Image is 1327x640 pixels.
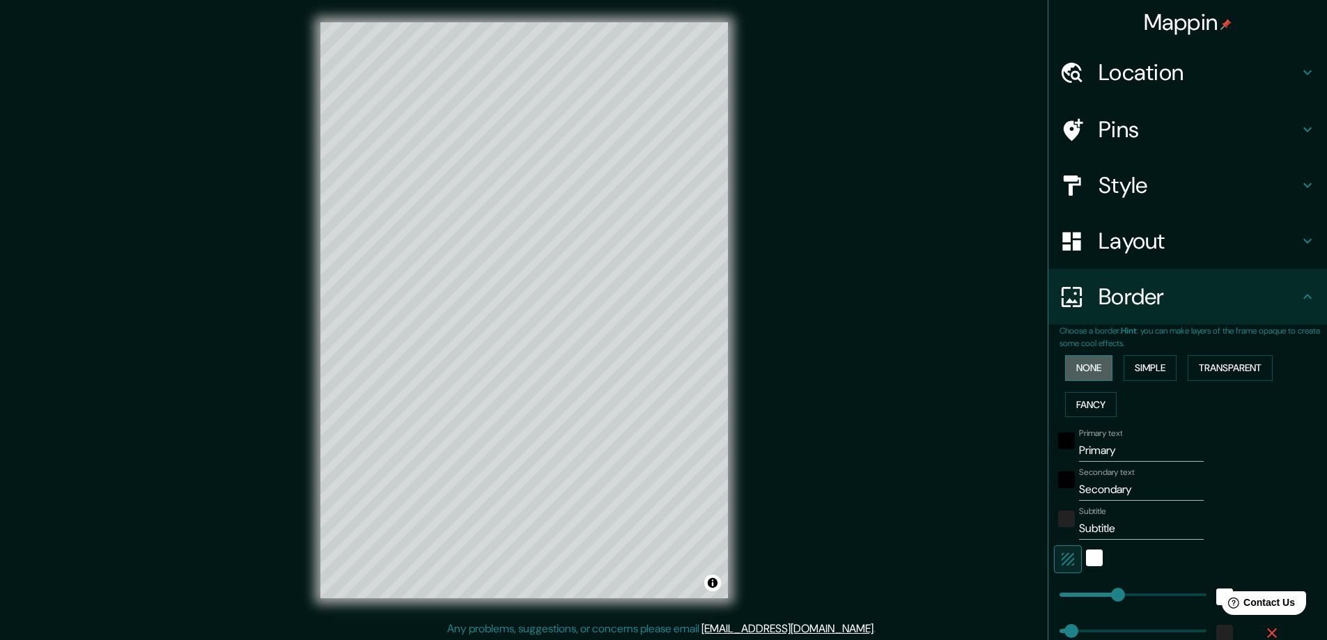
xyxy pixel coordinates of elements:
[1220,19,1232,30] img: pin-icon.png
[447,621,876,637] p: Any problems, suggestions, or concerns please email .
[876,621,878,637] div: .
[1188,355,1273,381] button: Transparent
[1060,325,1327,350] p: Choose a border. : you can make layers of the frame opaque to create some cool effects.
[1058,471,1075,488] button: black
[1079,428,1122,439] label: Primary text
[1048,45,1327,100] div: Location
[1048,102,1327,157] div: Pins
[701,621,874,636] a: [EMAIL_ADDRESS][DOMAIN_NAME]
[1086,549,1103,566] button: white
[1065,355,1112,381] button: None
[1048,157,1327,213] div: Style
[1065,392,1117,418] button: Fancy
[1099,116,1299,143] h4: Pins
[1099,227,1299,255] h4: Layout
[1099,171,1299,199] h4: Style
[1079,467,1135,478] label: Secondary text
[1203,586,1312,625] iframe: Help widget launcher
[1048,213,1327,269] div: Layout
[1058,432,1075,449] button: black
[878,621,880,637] div: .
[1121,325,1137,336] b: Hint
[1144,8,1232,36] h4: Mappin
[1048,269,1327,325] div: Border
[1099,283,1299,311] h4: Border
[704,575,721,591] button: Toggle attribution
[1079,506,1106,517] label: Subtitle
[1099,58,1299,86] h4: Location
[1058,510,1075,527] button: color-222222
[1124,355,1177,381] button: Simple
